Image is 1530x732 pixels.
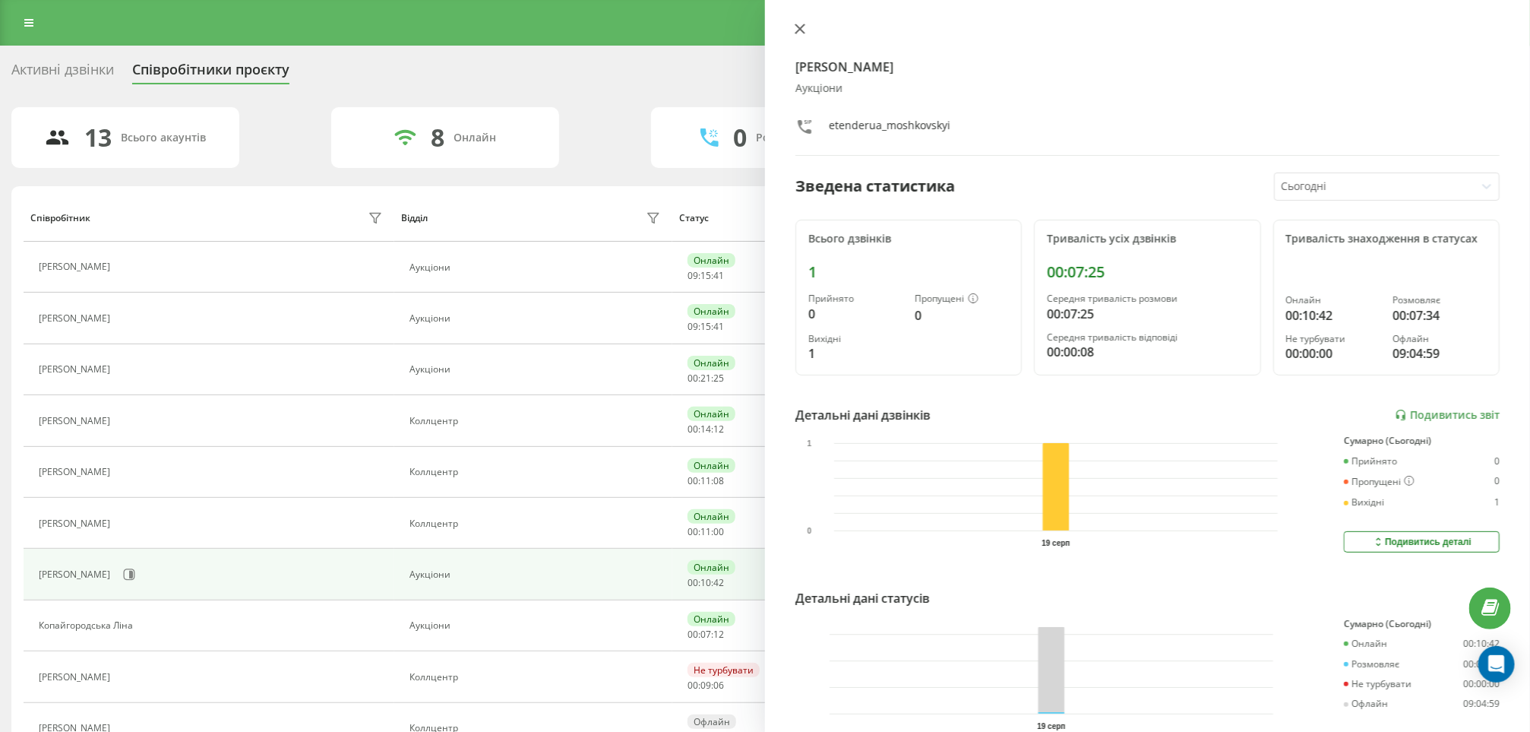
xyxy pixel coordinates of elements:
[1392,334,1487,344] div: Офлайн
[454,132,497,144] div: Онлайн
[688,373,724,384] div: : :
[409,416,664,426] div: Коллцентр
[688,474,698,487] span: 00
[39,364,114,375] div: [PERSON_NAME]
[30,213,90,223] div: Співробітник
[39,518,114,529] div: [PERSON_NAME]
[700,576,711,589] span: 10
[795,589,930,607] div: Детальні дані статусів
[688,525,698,538] span: 00
[688,458,735,473] div: Онлайн
[700,525,711,538] span: 11
[757,132,830,144] div: Розмовляють
[688,424,724,435] div: : :
[409,262,664,273] div: Аукціони
[713,269,724,282] span: 41
[401,213,428,223] div: Відділ
[700,474,711,487] span: 11
[1395,409,1500,422] a: Подивитись звіт
[1494,476,1500,488] div: 0
[688,578,724,588] div: : :
[688,407,735,421] div: Онлайн
[431,123,445,152] div: 8
[39,569,114,580] div: [PERSON_NAME]
[1478,646,1515,683] div: Open Intercom Messenger
[915,293,1009,306] div: Пропущені
[808,263,1009,281] div: 1
[688,269,698,282] span: 09
[808,305,903,323] div: 0
[688,509,735,524] div: Онлайн
[688,629,724,640] div: : :
[1286,233,1487,246] div: Тривалість знаходження в статусах
[795,406,931,424] div: Детальні дані дзвінків
[1344,699,1388,709] div: Офлайн
[688,372,698,385] span: 00
[688,576,698,589] span: 00
[713,474,724,487] span: 08
[713,320,724,333] span: 41
[1286,306,1380,325] div: 00:10:42
[39,672,114,683] div: [PERSON_NAME]
[1392,306,1487,325] div: 00:07:34
[1047,343,1247,361] div: 00:00:08
[409,569,664,580] div: Аукціони
[808,233,1009,246] div: Всього дзвінків
[122,132,207,144] div: Всього акаунтів
[688,663,760,677] div: Не турбувати
[1042,539,1070,547] text: 19 серп
[688,628,698,641] span: 00
[132,62,289,85] div: Співробітники проєкту
[688,612,735,626] div: Онлайн
[829,118,950,140] div: etenderua_moshkovskyi
[409,467,664,477] div: Коллцентр
[688,304,735,318] div: Онлайн
[1392,295,1487,306] div: Розмовляє
[409,620,664,631] div: Аукціони
[713,679,724,692] span: 06
[1463,699,1500,709] div: 09:04:59
[795,82,1500,95] div: Аукціони
[1286,344,1380,363] div: 00:00:00
[1494,456,1500,467] div: 0
[1037,722,1065,730] text: 19 серп
[713,628,724,641] span: 12
[39,620,137,631] div: Копайгородська Ліна
[713,576,724,589] span: 42
[1344,659,1399,670] div: Розмовляє
[39,467,114,477] div: [PERSON_NAME]
[1344,497,1384,508] div: Вихідні
[1344,619,1500,629] div: Сумарно (Сьогодні)
[1344,476,1415,488] div: Пропущені
[713,372,724,385] span: 25
[808,344,903,363] div: 1
[1286,334,1380,344] div: Не турбувати
[1392,344,1487,363] div: 09:04:59
[688,322,724,332] div: : :
[1494,497,1500,508] div: 1
[688,527,724,537] div: : :
[1047,305,1247,323] div: 00:07:25
[1463,639,1500,649] div: 00:10:42
[39,313,114,324] div: [PERSON_NAME]
[1372,536,1472,548] div: Подивитись деталі
[795,175,955,198] div: Зведена статистика
[1047,233,1247,246] div: Тривалість усіх дзвінків
[1286,295,1380,306] div: Онлайн
[734,123,748,152] div: 0
[915,306,1009,325] div: 0
[700,320,711,333] span: 15
[688,476,724,486] div: : :
[39,416,114,426] div: [PERSON_NAME]
[688,679,698,692] span: 00
[39,261,114,272] div: [PERSON_NAME]
[679,213,709,223] div: Статус
[1344,456,1397,467] div: Прийнято
[1344,639,1387,649] div: Онлайн
[688,680,724,691] div: : :
[1047,293,1247,304] div: Середня тривалість розмови
[795,58,1500,76] h4: [PERSON_NAME]
[1344,436,1500,446] div: Сумарно (Сьогодні)
[1344,679,1411,689] div: Не турбувати
[688,423,698,436] span: 00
